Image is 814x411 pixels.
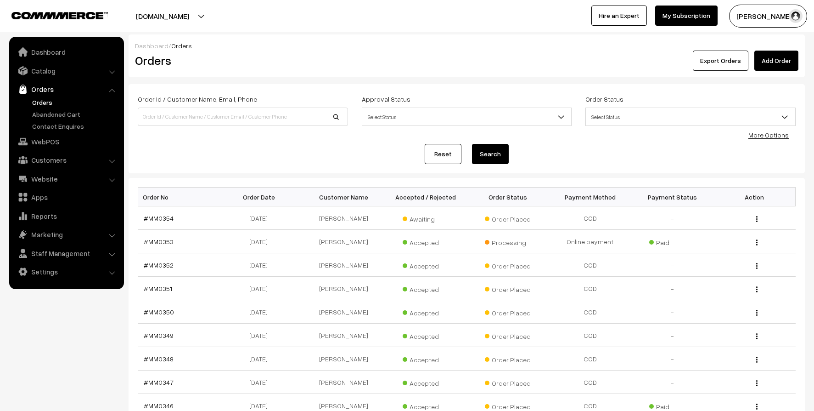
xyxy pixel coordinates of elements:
a: Abandoned Cart [30,109,121,119]
a: #MM0348 [144,355,174,363]
td: [PERSON_NAME] [303,324,385,347]
a: #MM0347 [144,378,174,386]
td: - [631,277,713,300]
span: Order Placed [485,376,531,388]
span: Accepted [403,282,449,294]
td: - [631,300,713,324]
button: [PERSON_NAME]… [729,5,807,28]
th: Customer Name [303,188,385,206]
a: #MM0354 [144,214,174,222]
button: Search [472,144,509,164]
span: Order Placed [485,212,531,224]
span: Accepted [403,235,449,247]
td: [PERSON_NAME] [303,230,385,253]
td: [PERSON_NAME] [303,277,385,300]
div: / [135,41,798,51]
td: [PERSON_NAME] [303,206,385,230]
th: Order No [138,188,220,206]
td: COD [549,253,631,277]
th: Action [713,188,796,206]
span: Select Status [362,109,572,125]
td: - [631,324,713,347]
img: Menu [756,357,758,363]
span: Accepted [403,376,449,388]
img: Menu [756,310,758,316]
td: Online payment [549,230,631,253]
a: Catalog [11,63,121,79]
span: Accepted [403,353,449,365]
a: #MM0350 [144,308,174,316]
td: - [631,371,713,394]
td: [DATE] [220,371,303,394]
span: Accepted [403,306,449,318]
img: Menu [756,263,758,269]
a: More Options [748,131,789,139]
a: #MM0346 [144,402,174,410]
a: Apps [11,189,121,205]
span: Paid [649,235,695,247]
th: Order Date [220,188,303,206]
a: #MM0351 [144,285,172,292]
td: [DATE] [220,253,303,277]
span: Processing [485,235,531,247]
h2: Orders [135,53,347,68]
a: Marketing [11,226,121,243]
td: [DATE] [220,300,303,324]
a: #MM0349 [144,331,174,339]
a: Website [11,171,121,187]
a: Hire an Expert [591,6,647,26]
td: COD [549,300,631,324]
a: Staff Management [11,245,121,262]
th: Payment Status [631,188,713,206]
span: Accepted [403,259,449,271]
a: Orders [30,97,121,107]
a: Contact Enquires [30,121,121,131]
span: Select Status [586,109,795,125]
button: Export Orders [693,51,748,71]
img: Menu [756,404,758,410]
span: Select Status [585,108,796,126]
img: Menu [756,380,758,386]
td: [DATE] [220,206,303,230]
td: [PERSON_NAME] [303,253,385,277]
a: #MM0353 [144,238,174,245]
span: Order Placed [485,306,531,318]
td: COD [549,371,631,394]
label: Order Id / Customer Name, Email, Phone [138,94,257,104]
td: [DATE] [220,347,303,371]
td: COD [549,324,631,347]
span: Select Status [362,108,572,126]
th: Payment Method [549,188,631,206]
td: [PERSON_NAME] [303,371,385,394]
img: Menu [756,286,758,292]
th: Order Status [467,188,549,206]
button: [DOMAIN_NAME] [104,5,221,28]
a: Settings [11,263,121,280]
td: - [631,347,713,371]
td: [DATE] [220,230,303,253]
span: Orders [171,42,192,50]
td: COD [549,347,631,371]
a: Orders [11,81,121,97]
img: user [789,9,803,23]
a: Dashboard [135,42,168,50]
td: - [631,253,713,277]
td: COD [549,206,631,230]
td: [DATE] [220,324,303,347]
a: #MM0352 [144,261,174,269]
span: Order Placed [485,353,531,365]
td: [PERSON_NAME] [303,347,385,371]
th: Accepted / Rejected [385,188,467,206]
img: Menu [756,240,758,245]
a: My Subscription [655,6,718,26]
span: Order Placed [485,259,531,271]
td: COD [549,277,631,300]
span: Accepted [403,329,449,341]
span: Awaiting [403,212,449,224]
a: WebPOS [11,133,121,150]
span: Order Placed [485,329,531,341]
td: - [631,206,713,230]
td: [PERSON_NAME] [303,300,385,324]
a: Add Order [754,51,798,71]
input: Order Id / Customer Name / Customer Email / Customer Phone [138,108,348,126]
